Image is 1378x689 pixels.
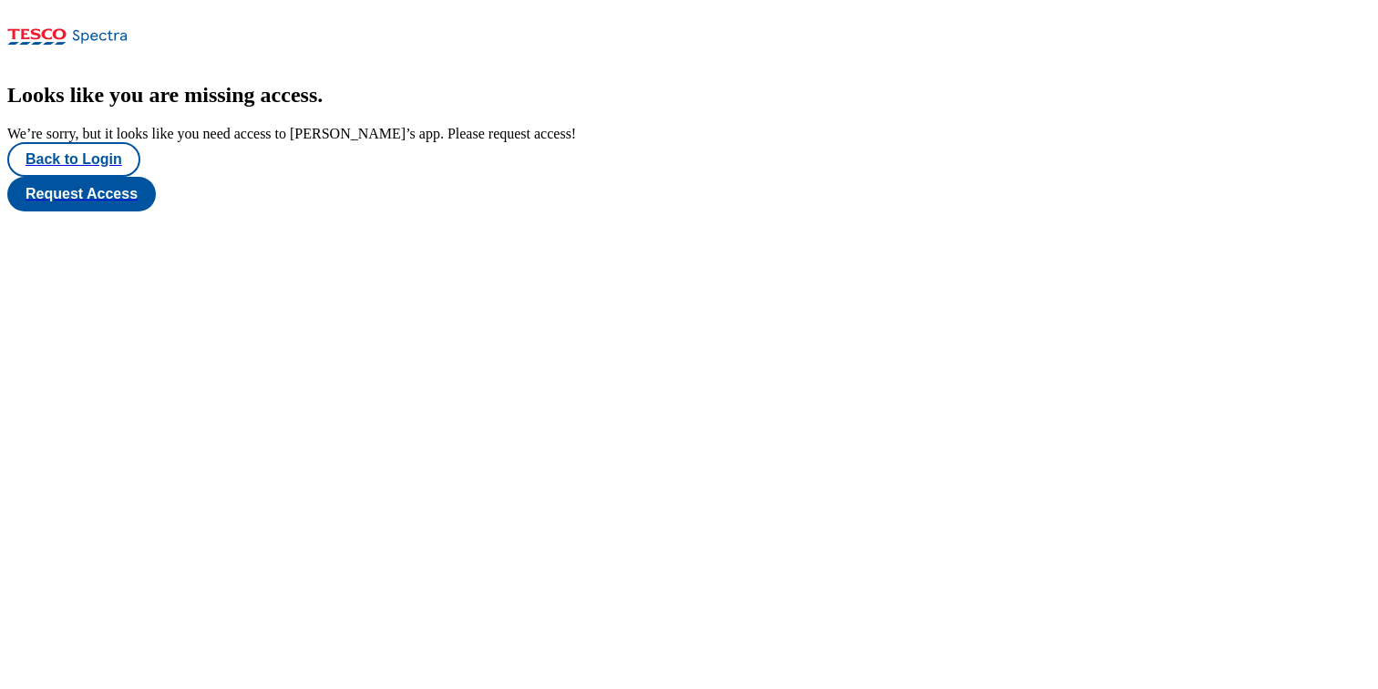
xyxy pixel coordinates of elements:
[7,177,156,211] button: Request Access
[7,142,140,177] button: Back to Login
[7,142,1371,177] a: Back to Login
[317,83,323,107] span: .
[7,126,1371,142] div: We’re sorry, but it looks like you need access to [PERSON_NAME]’s app. Please request access!
[7,83,1371,108] h2: Looks like you are missing access
[7,177,1371,211] a: Request Access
